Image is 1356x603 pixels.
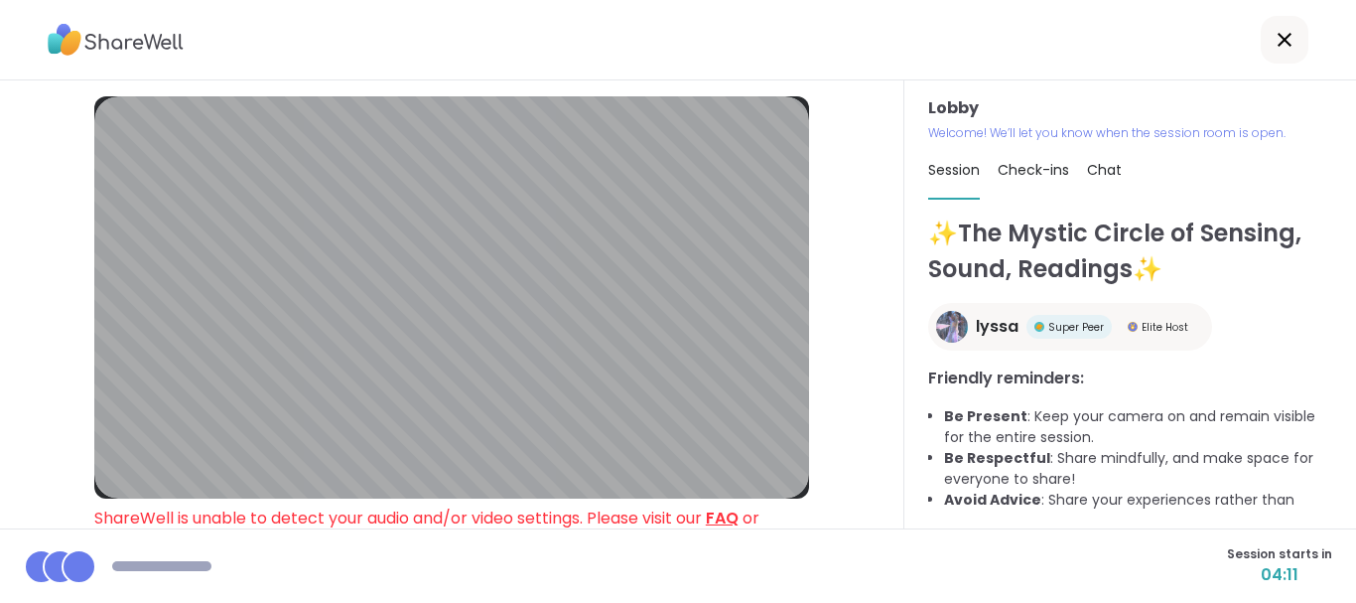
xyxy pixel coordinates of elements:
[928,124,1332,142] p: Welcome! We’ll let you know when the session room is open.
[1142,320,1188,335] span: Elite Host
[706,507,739,529] a: FAQ
[944,406,1332,448] li: : Keep your camera on and remain visible for the entire session.
[944,448,1332,490] li: : Share mindfully, and make space for everyone to share!
[976,315,1018,339] span: lyssa
[928,303,1212,351] a: lyssalyssaSuper PeerSuper PeerElite HostElite Host
[944,490,1041,510] b: Avoid Advice
[944,448,1050,468] b: Be Respectful
[1227,563,1332,587] span: 04:11
[928,367,1332,390] h3: Friendly reminders:
[928,216,1332,287] h1: ✨The Mystic Circle of Sensing, Sound, Readings✨
[94,507,759,553] span: ShareWell is unable to detect your audio and/or video settings. Please visit our or contact our s...
[1227,545,1332,563] span: Session starts in
[1087,160,1122,180] span: Chat
[998,160,1069,180] span: Check-ins
[928,160,980,180] span: Session
[1128,322,1138,332] img: Elite Host
[928,96,1332,120] h3: Lobby
[936,311,968,343] img: lyssa
[944,406,1027,426] b: Be Present
[944,490,1332,531] li: : Share your experiences rather than advice, as peers are not mental health professionals.
[1048,320,1104,335] span: Super Peer
[1034,322,1044,332] img: Super Peer
[48,17,184,63] img: ShareWell Logo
